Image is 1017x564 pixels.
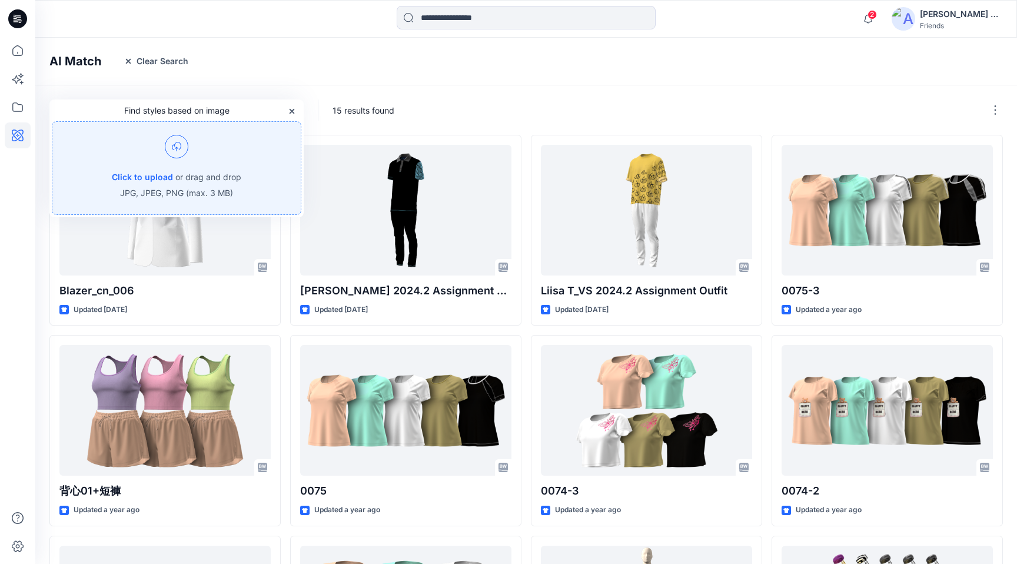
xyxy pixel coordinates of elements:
div: [PERSON_NAME] Shamu [920,7,1002,21]
button: Click to upload [112,170,173,184]
a: 0075-3 [782,145,993,276]
p: 0074-3 [541,483,752,499]
p: Find styles based on image [124,104,230,117]
a: 0074-3 [541,345,752,476]
p: 0075 [300,483,511,499]
p: [PERSON_NAME] 2024.2 Assignment Outfit [300,283,511,299]
p: Updated [DATE] [74,304,127,316]
p: 背心01+短褲 [59,483,271,499]
p: Updated a year ago [796,504,862,516]
p: Updated a year ago [74,504,139,516]
p: Updated [DATE] [314,304,368,316]
p: 0074-2 [782,483,993,499]
p: Updated a year ago [314,504,380,516]
p: Blazer_cn_006 [59,283,271,299]
a: 0074-2 [782,345,993,476]
img: AI Search Upload Image [165,135,188,158]
p: JPG, JPEG, PNG (max. 3 MB) [120,187,233,199]
span: 2 [868,10,877,19]
a: 背心01+短褲 [59,345,271,476]
p: 0075-3 [782,283,993,299]
p: 15 results found [333,104,394,117]
a: Liisa T_VS 2024.2 Assignment Outfit [541,145,752,276]
p: Updated [DATE] [555,304,609,316]
p: Updated a year ago [796,304,862,316]
h4: AI Match [49,54,101,68]
button: Clear Search [116,52,196,71]
a: Alexandra B_VS 2024.2 Assignment Outfit [300,145,511,276]
p: or drag and drop [175,170,241,184]
a: 0075 [300,345,511,476]
p: Liisa T_VS 2024.2 Assignment Outfit [541,283,752,299]
img: avatar [892,7,915,31]
p: Updated a year ago [555,504,621,516]
div: Friends [920,21,1002,30]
